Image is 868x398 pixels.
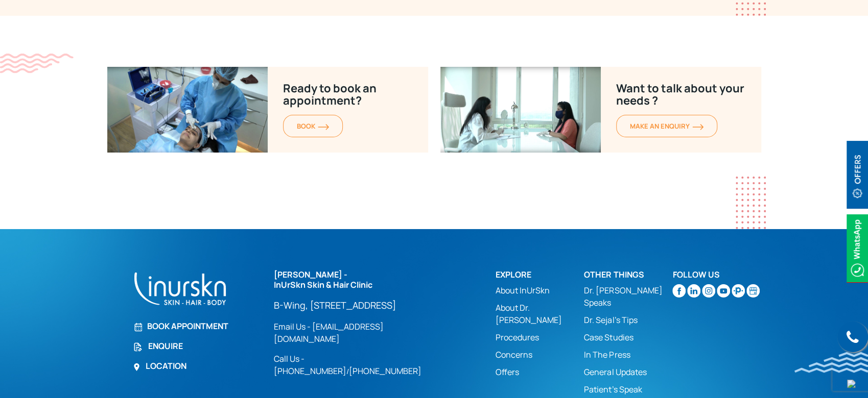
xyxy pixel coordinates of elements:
[584,383,672,395] a: Patient’s Speak
[274,320,443,345] a: Email Us - [EMAIL_ADDRESS][DOMAIN_NAME]
[616,115,717,137] a: MAKE AN enquiryorange-arrow
[692,124,703,130] img: orange-arrow
[496,366,584,378] a: Offers
[318,124,329,130] img: orange-arrow
[847,141,868,209] img: offerBt
[496,270,584,280] h2: Explore
[702,284,715,297] img: instagram
[133,270,227,307] img: inurskn-footer-logo
[630,121,703,131] span: MAKE AN enquiry
[133,363,140,371] img: Location
[584,270,672,280] h2: Other Things
[274,270,484,377] div: /
[133,342,143,352] img: Enquire
[794,352,868,372] img: bluewave
[584,349,672,361] a: In The Press
[107,67,268,153] img: Ready to book an appointment?
[847,242,868,253] a: Whatsappicon
[847,380,855,388] img: up-blue-arrow.svg
[274,353,346,377] a: Call Us - [PHONE_NUMBER]
[736,177,766,229] img: dotes1
[496,284,584,296] a: About InUrSkn
[133,322,142,332] img: Book Appointment
[440,67,601,153] img: Ready-to-book
[584,314,672,326] a: Dr. Sejal's Tips
[274,299,443,311] a: B-Wing, [STREET_ADDRESS]
[584,284,672,309] a: Dr. [PERSON_NAME] Speaks
[616,82,746,107] p: Want to talk about your needs ?
[584,331,672,343] a: Case Studies
[283,82,413,107] p: Ready to book an appointment?
[133,340,262,352] a: Enquire
[584,366,672,378] a: General Updates
[672,270,761,280] h2: Follow Us
[717,284,730,297] img: youtube
[496,302,584,326] a: About Dr. [PERSON_NAME]
[687,284,700,297] img: linkedin
[274,270,443,289] h2: [PERSON_NAME] - InUrSkn Skin & Hair Clinic
[283,115,343,137] a: BOOKorange-arrow
[133,320,262,332] a: Book Appointment
[297,121,329,131] span: BOOK
[847,214,868,282] img: Whatsappicon
[496,331,584,343] a: Procedures
[496,349,584,361] a: Concerns
[672,284,686,297] img: facebook
[349,365,421,377] a: [PHONE_NUMBER]
[732,284,745,297] img: sejal-saheta-dermatologist
[746,284,760,297] img: Skin-and-Hair-Clinic
[133,360,262,372] a: Location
